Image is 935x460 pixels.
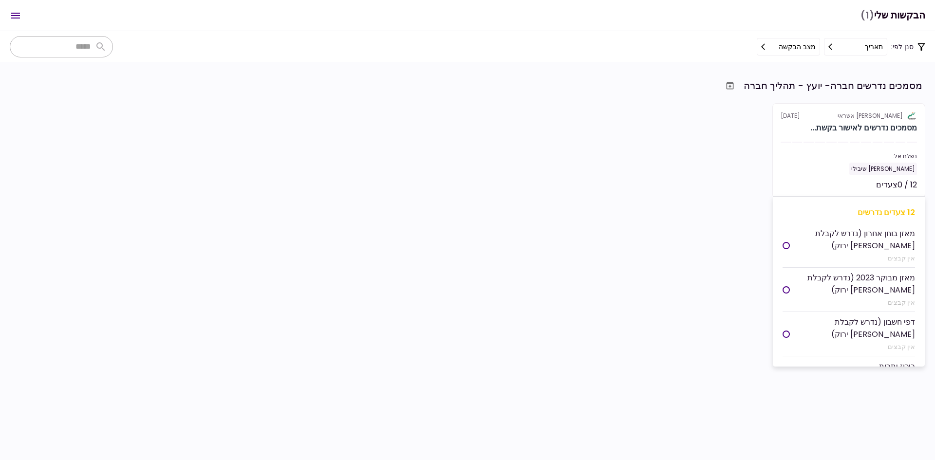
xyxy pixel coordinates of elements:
div: מאזן מבוקר 2023 (נדרש לקבלת [PERSON_NAME] ירוק) [790,272,915,296]
h1: הבקשות שלי [860,5,925,25]
div: 12 צעדים נדרשים [783,206,915,219]
div: [DATE] [781,111,917,120]
div: מסמכים נדרשים חברה- יועץ - תהליך חברה [744,78,922,93]
div: ריכוז יתרות [879,360,915,372]
button: העבר לארכיון [721,77,739,94]
div: דפי חשבון (נדרש לקבלת [PERSON_NAME] ירוק) [790,316,915,340]
div: סנן לפי: [757,38,925,55]
button: Open menu [4,4,27,27]
div: [PERSON_NAME] אשראי [838,111,903,120]
div: [PERSON_NAME] שיבילי [849,163,917,175]
div: לא הותחל [781,179,817,191]
div: אין קבצים [790,254,915,263]
img: Partner logo [907,111,917,120]
div: 12 / 0 צעדים [876,179,917,191]
div: נשלח אל: [781,152,917,161]
span: (1) [860,5,874,25]
div: תאריך [865,41,883,52]
button: מצב הבקשה [757,38,820,55]
div: מאזן בוחן אחרון (נדרש לקבלת [PERSON_NAME] ירוק) [790,227,915,252]
div: מסמכים נדרשים לאישור בקשת חברה- יועץ [810,122,917,134]
div: אין קבצים [790,342,915,352]
div: אין קבצים [790,298,915,308]
button: תאריך [824,38,887,55]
